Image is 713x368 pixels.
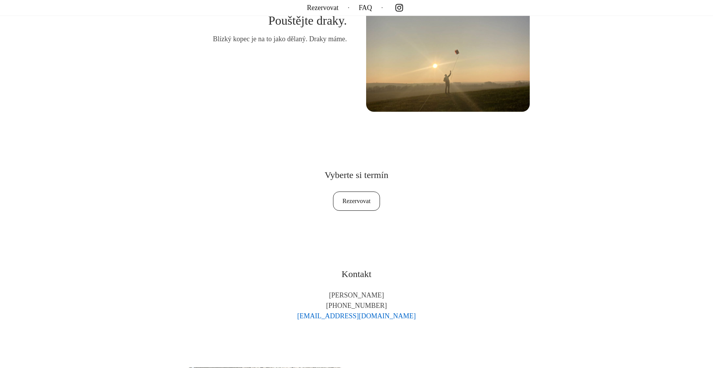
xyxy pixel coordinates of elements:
a: [EMAIL_ADDRESS][DOMAIN_NAME] [297,312,416,320]
a: Rezervovat [333,192,380,211]
p: Blízký kopec je na to jako dělaný. Draky máme. [183,34,347,44]
p: [PERSON_NAME] [PHONE_NUMBER] [183,290,530,321]
h2: Pouštějte draky. [183,13,347,28]
h3: Kontakt [183,269,530,280]
h3: Vyberte si termín [183,170,530,181]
